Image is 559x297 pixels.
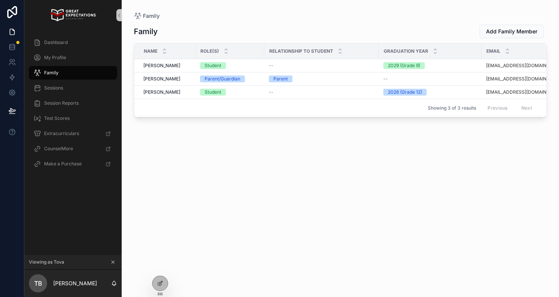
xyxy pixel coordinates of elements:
[269,75,374,82] a: Parent
[29,66,117,80] a: Family
[29,112,117,125] a: Test Scores
[143,12,160,20] span: Family
[50,9,95,21] img: App logo
[388,62,420,69] div: 2029 (Grade 9)
[44,85,63,91] span: Sessions
[486,28,537,35] span: Add Family Member
[205,89,221,96] div: Student
[486,48,500,54] span: Email
[269,48,333,54] span: Relationship to Student
[486,63,557,69] a: [EMAIL_ADDRESS][DOMAIN_NAME]
[486,76,557,82] a: [EMAIL_ADDRESS][DOMAIN_NAME]
[29,36,117,49] a: Dashboard
[200,75,260,82] a: Parent/Guardian
[44,70,59,76] span: Family
[269,89,374,95] a: --
[29,259,64,265] span: Viewing as Tova
[29,96,117,110] a: Session Reports
[144,48,157,54] span: Name
[143,76,191,82] a: [PERSON_NAME]
[383,76,388,82] span: --
[143,63,180,69] span: [PERSON_NAME]
[44,55,66,61] span: My Profile
[34,279,42,288] span: TB
[273,75,288,82] div: Parent
[143,89,180,95] span: [PERSON_NAME]
[200,89,260,96] a: Student
[44,161,82,167] span: Make a Purchase
[384,48,428,54] span: Graduation Year
[134,26,158,37] h1: Family
[53,280,97,287] p: [PERSON_NAME]
[44,146,73,152] span: CounselMore
[44,115,70,121] span: Test Scores
[428,105,476,111] span: Showing 3 of 3 results
[383,89,477,96] a: 2026 (Grade 12)
[29,142,117,156] a: CounselMore
[200,62,260,69] a: Student
[269,63,374,69] a: --
[480,25,544,38] button: Add Family Member
[383,76,477,82] a: --
[143,76,180,82] span: [PERSON_NAME]
[383,62,477,69] a: 2029 (Grade 9)
[486,89,557,95] a: [EMAIL_ADDRESS][DOMAIN_NAME]
[29,81,117,95] a: Sessions
[143,63,191,69] a: [PERSON_NAME]
[205,62,221,69] div: Student
[44,39,68,46] span: Dashboard
[143,89,191,95] a: [PERSON_NAME]
[269,89,273,95] span: --
[205,75,240,82] div: Parent/Guardian
[269,63,273,69] span: --
[44,100,79,106] span: Session Reports
[29,157,117,171] a: Make a Purchase
[388,89,422,96] div: 2026 (Grade 12)
[134,12,160,20] a: Family
[200,48,219,54] span: Role(s)
[44,130,79,137] span: Extracurriculars
[29,51,117,64] a: My Profile
[24,30,122,181] div: scrollable content
[29,127,117,140] a: Extracurriculars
